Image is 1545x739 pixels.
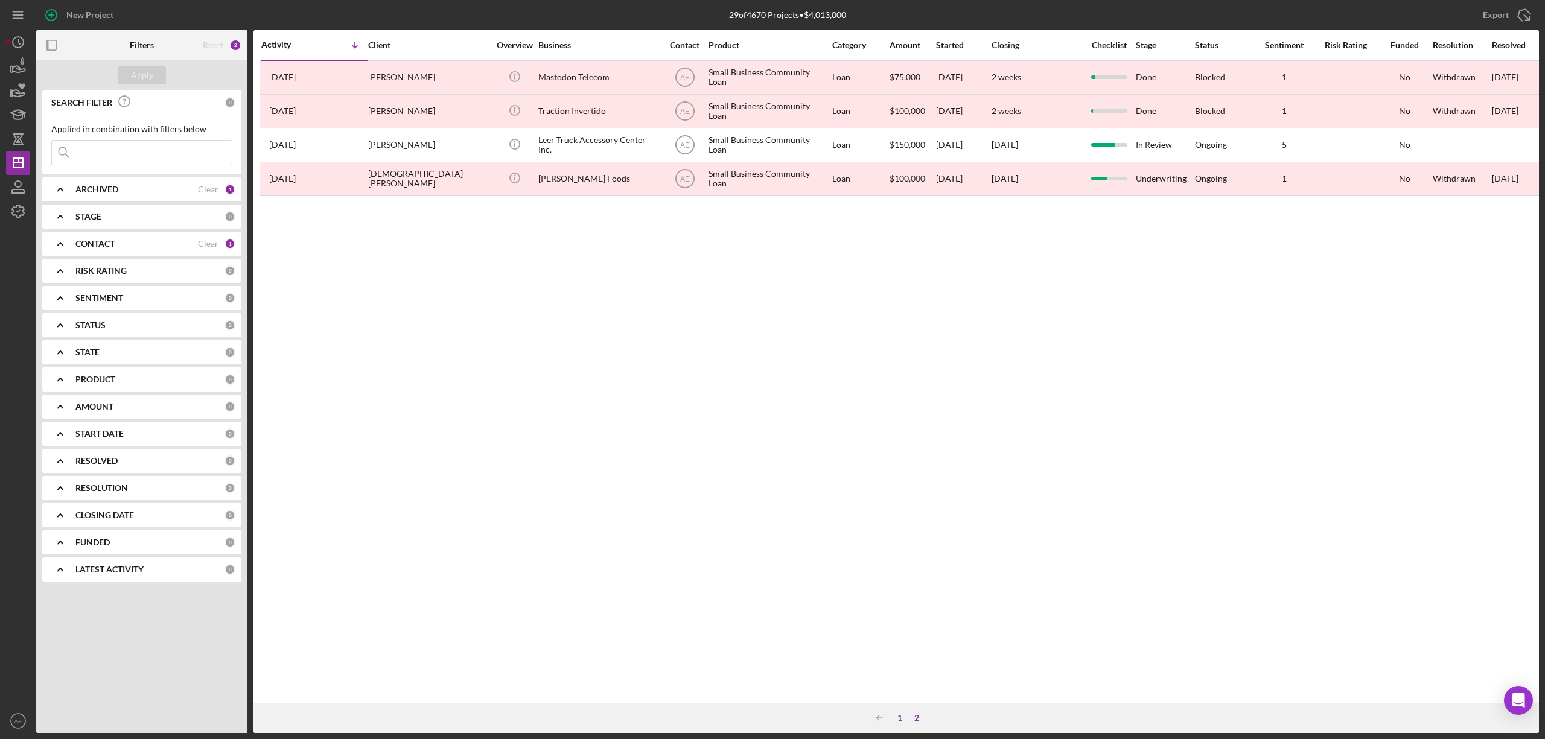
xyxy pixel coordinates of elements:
div: 1 [1254,106,1314,116]
div: Withdrawn [1433,72,1476,82]
div: Client [368,40,489,50]
div: Loan [832,129,888,161]
div: Clear [198,185,218,194]
div: 2 [908,713,925,723]
b: CONTACT [75,239,115,249]
div: [DATE] [936,129,990,161]
div: Applied in combination with filters below [51,124,232,134]
div: Closing [992,40,1082,50]
div: Loan [832,62,888,94]
div: Activity [261,40,314,49]
div: $75,000 [890,62,935,94]
b: STATUS [75,320,106,330]
div: [PERSON_NAME] [368,129,489,161]
div: 29 of 4670 Projects • $4,013,000 [729,10,846,20]
div: 0 [225,537,235,548]
div: [PERSON_NAME] Foods [538,163,659,195]
b: Filters [130,40,154,50]
div: 0 [225,374,235,385]
div: Product [709,40,829,50]
div: 0 [225,428,235,439]
div: Done [1136,95,1194,127]
div: Started [936,40,990,50]
time: 2025-07-29 21:55 [269,106,296,116]
text: AE [680,141,689,150]
b: ARCHIVED [75,185,118,194]
div: Mastodon Telecom [538,62,659,94]
div: Small Business Community Loan [709,129,829,161]
div: 0 [225,265,235,276]
button: New Project [36,3,126,27]
div: Category [832,40,888,50]
div: Sentiment [1254,40,1314,50]
div: 0 [225,483,235,493]
div: Withdrawn [1433,174,1476,183]
div: $100,000 [890,95,935,127]
div: 0 [225,347,235,358]
div: 1 [1254,72,1314,82]
div: Small Business Community Loan [709,95,829,127]
div: Ongoing [1195,174,1227,183]
div: $100,000 [890,163,935,195]
div: No [1377,106,1432,116]
text: AE [680,175,689,183]
div: Funded [1377,40,1432,50]
div: Underwriting [1136,163,1194,195]
b: SEARCH FILTER [51,98,112,107]
div: [DATE] [936,62,990,94]
div: Business [538,40,659,50]
time: [DATE] [992,173,1018,183]
div: Contact [662,40,707,50]
div: 0 [225,510,235,521]
div: Checklist [1083,40,1135,50]
div: 0 [225,293,235,303]
div: Loan [832,163,888,195]
div: 1 [225,238,235,249]
time: 2025-07-29 22:26 [269,72,296,82]
div: Loan [832,95,888,127]
div: 0 [225,455,235,466]
div: 1 [891,713,908,723]
b: FUNDED [75,538,110,547]
div: No [1377,140,1432,150]
button: AE [6,709,30,733]
b: PRODUCT [75,375,115,384]
time: 2025-07-25 14:59 [269,140,296,150]
div: Withdrawn [1433,106,1476,116]
b: STATE [75,347,100,357]
div: Small Business Community Loan [709,62,829,94]
time: [DATE] [992,139,1018,150]
button: Export [1471,3,1539,27]
div: Apply [131,66,153,84]
b: RISK RATING [75,266,127,276]
div: Resolution [1433,40,1491,50]
div: 5 [1254,140,1314,150]
div: Overview [492,40,537,50]
b: AMOUNT [75,402,113,411]
b: STAGE [75,212,101,221]
div: [DATE] [936,95,990,127]
b: CLOSING DATE [75,510,134,520]
div: 0 [225,97,235,108]
div: 0 [225,211,235,222]
text: AE [680,107,689,116]
text: AE [14,718,22,725]
div: Blocked [1195,72,1225,82]
b: SENTIMENT [75,293,123,303]
div: Open Intercom Messenger [1504,686,1533,715]
div: 1 [1254,174,1314,183]
button: Apply [118,66,166,84]
time: 2 weeks [992,72,1021,82]
time: 2 weeks [992,106,1021,116]
div: Blocked [1195,106,1225,116]
time: 2025-07-16 18:46 [269,174,296,183]
div: In Review [1136,129,1194,161]
div: Risk Rating [1316,40,1376,50]
div: No [1377,72,1432,82]
div: [PERSON_NAME] [368,62,489,94]
div: $150,000 [890,129,935,161]
div: Traction Invertido [538,95,659,127]
div: Small Business Community Loan [709,163,829,195]
b: RESOLVED [75,456,118,466]
div: Stage [1136,40,1194,50]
